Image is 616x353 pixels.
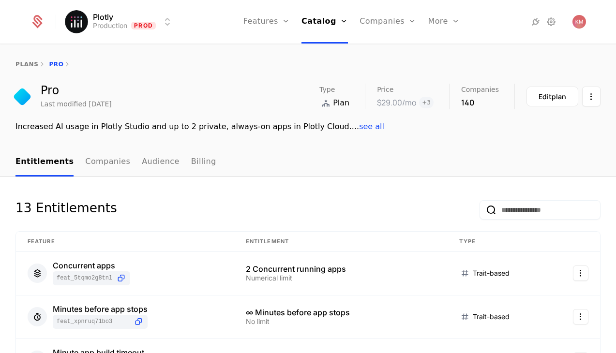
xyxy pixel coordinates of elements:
button: Select action [573,309,588,324]
span: Trait-based [473,312,510,322]
span: Companies [461,86,499,93]
div: 2 Concurrent running apps [246,265,436,273]
div: $29.00 /mo [377,97,416,108]
span: feat_XPnRuQ71Bo3 [57,318,130,325]
img: Plotly [65,10,88,33]
span: Plan [333,97,349,109]
button: Editplan [526,87,578,106]
span: feat_5tqmo2G8TNL [57,274,112,282]
button: Open user button [572,15,586,29]
div: Numerical limit [246,275,436,281]
span: Plotly [93,13,113,21]
button: Select action [582,87,601,106]
button: Select action [573,265,588,281]
span: Price [377,86,393,93]
a: Audience [142,148,180,176]
th: Feature [16,232,234,252]
ul: Choose Sub Page [15,148,216,176]
nav: Main [15,148,601,176]
a: Entitlements [15,148,74,176]
div: Production [93,21,127,30]
a: Integrations [530,16,541,28]
span: Trait-based [473,268,510,278]
th: Type [448,232,549,252]
div: Pro [41,85,112,96]
div: Increased AI usage in Plotly Studio and up to 2 private, always-on apps in Plotly Cloud. ... [15,121,601,132]
div: Last modified [DATE] [41,99,112,109]
a: plans [15,61,38,68]
a: Settings [545,16,557,28]
a: Companies [85,148,130,176]
span: + 3 [419,97,434,108]
div: Concurrent apps [53,262,130,269]
th: Entitlement [234,232,448,252]
div: 13 Entitlements [15,200,117,220]
span: Prod [131,22,156,29]
img: Kirsten Merrill [572,15,586,29]
div: No limit [246,318,436,325]
div: Minutes before app stops [53,305,148,313]
a: Billing [191,148,216,176]
span: Type [319,86,335,93]
button: Select environment [68,11,173,32]
div: Edit plan [539,92,566,102]
div: ∞ Minutes before app stops [246,309,436,316]
span: see all [359,122,384,131]
div: 140 [461,97,499,108]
